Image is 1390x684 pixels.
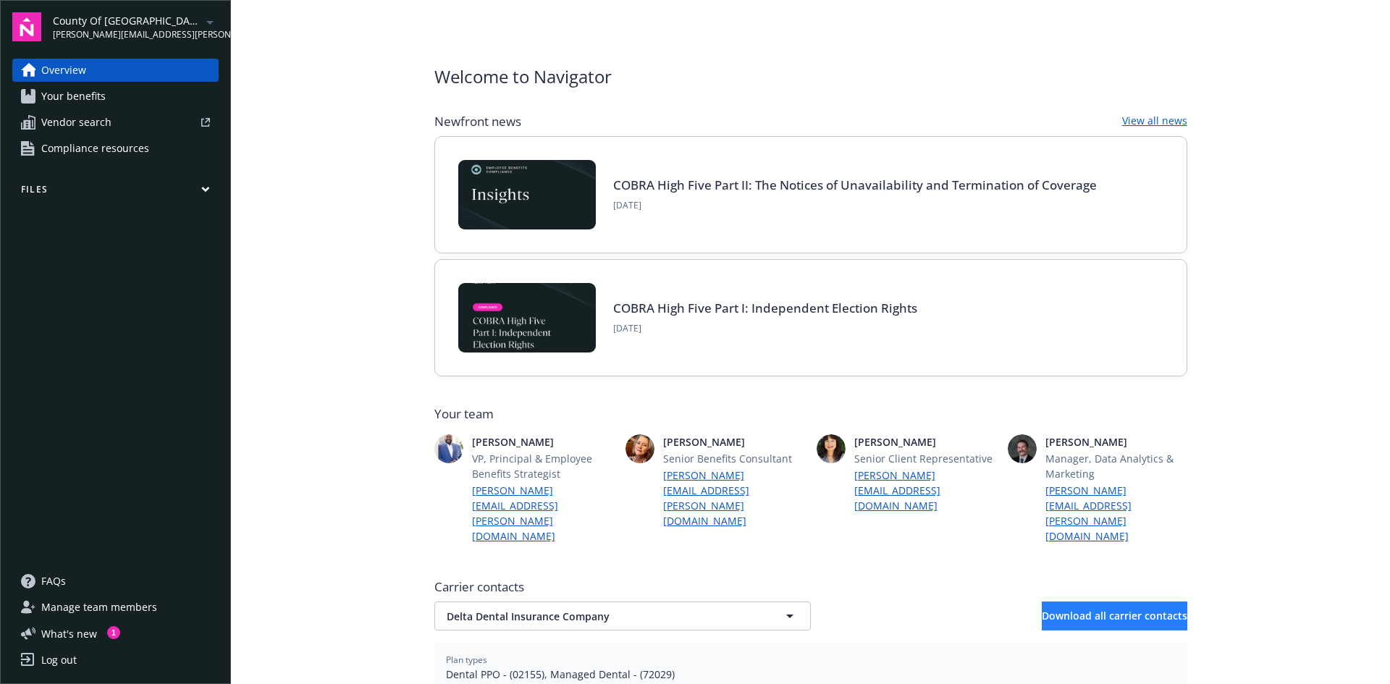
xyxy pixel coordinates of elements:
[663,451,805,466] span: Senior Benefits Consultant
[854,434,996,449] span: [PERSON_NAME]
[663,468,805,528] a: [PERSON_NAME][EMAIL_ADDRESS][PERSON_NAME][DOMAIN_NAME]
[41,596,157,619] span: Manage team members
[458,283,596,352] img: BLOG-Card Image - Compliance - COBRA High Five Pt 1 07-18-25.jpg
[625,434,654,463] img: photo
[472,434,614,449] span: [PERSON_NAME]
[12,626,120,641] button: What's new1
[12,137,219,160] a: Compliance resources
[613,322,917,335] span: [DATE]
[107,626,120,639] div: 1
[663,434,805,449] span: [PERSON_NAME]
[1042,601,1187,630] button: Download all carrier contacts
[41,59,86,82] span: Overview
[1008,434,1037,463] img: photo
[434,405,1187,423] span: Your team
[1045,434,1187,449] span: [PERSON_NAME]
[41,570,66,593] span: FAQs
[854,451,996,466] span: Senior Client Representative
[434,601,811,630] button: Delta Dental Insurance Company
[12,183,219,201] button: Files
[854,468,996,513] a: [PERSON_NAME][EMAIL_ADDRESS][DOMAIN_NAME]
[41,649,77,672] div: Log out
[817,434,846,463] img: photo
[12,596,219,619] a: Manage team members
[613,300,917,316] a: COBRA High Five Part I: Independent Election Rights
[1042,609,1187,622] span: Download all carrier contacts
[613,199,1097,212] span: [DATE]
[41,137,149,160] span: Compliance resources
[12,570,219,593] a: FAQs
[53,13,201,28] span: County Of [GEOGRAPHIC_DATA]
[1122,113,1187,130] a: View all news
[12,85,219,108] a: Your benefits
[1045,451,1187,481] span: Manager, Data Analytics & Marketing
[12,59,219,82] a: Overview
[41,111,111,134] span: Vendor search
[434,64,612,90] span: Welcome to Navigator
[434,434,463,463] img: photo
[12,12,41,41] img: navigator-logo.svg
[458,160,596,229] img: Card Image - EB Compliance Insights.png
[12,111,219,134] a: Vendor search
[53,28,201,41] span: [PERSON_NAME][EMAIL_ADDRESS][PERSON_NAME][DOMAIN_NAME]
[41,626,97,641] span: What ' s new
[434,113,521,130] span: Newfront news
[446,654,1176,667] span: Plan types
[41,85,106,108] span: Your benefits
[472,451,614,481] span: VP, Principal & Employee Benefits Strategist
[434,578,1187,596] span: Carrier contacts
[1045,483,1187,544] a: [PERSON_NAME][EMAIL_ADDRESS][PERSON_NAME][DOMAIN_NAME]
[447,609,748,624] span: Delta Dental Insurance Company
[201,13,219,30] a: arrowDropDown
[472,483,614,544] a: [PERSON_NAME][EMAIL_ADDRESS][PERSON_NAME][DOMAIN_NAME]
[446,667,1176,682] span: Dental PPO - (02155), Managed Dental - (72029)
[613,177,1097,193] a: COBRA High Five Part II: The Notices of Unavailability and Termination of Coverage
[53,12,219,41] button: County Of [GEOGRAPHIC_DATA][PERSON_NAME][EMAIL_ADDRESS][PERSON_NAME][DOMAIN_NAME]arrowDropDown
